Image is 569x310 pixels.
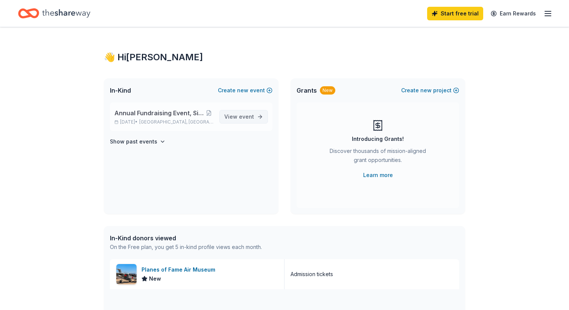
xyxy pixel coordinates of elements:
[401,86,459,95] button: Createnewproject
[110,243,262,252] div: On the Free plan, you get 5 in-kind profile views each month.
[327,147,429,168] div: Discover thousands of mission-aligned grant opportunities.
[116,264,137,284] img: Image for Planes of Fame Air Museum
[110,137,166,146] button: Show past events
[291,270,333,279] div: Admission tickets
[149,274,161,283] span: New
[427,7,483,20] a: Start free trial
[141,265,218,274] div: Planes of Fame Air Museum
[486,7,540,20] a: Earn Rewards
[114,108,205,118] span: Annual Fundraising Event, Silent Auction, and Raffle
[420,86,432,95] span: new
[110,234,262,243] div: In-Kind donors viewed
[218,86,272,95] button: Createnewevent
[114,119,213,125] p: [DATE] •
[110,137,157,146] h4: Show past events
[237,86,248,95] span: new
[363,171,393,180] a: Learn more
[104,51,465,63] div: 👋 Hi [PERSON_NAME]
[219,110,268,124] a: View event
[139,119,213,125] span: [GEOGRAPHIC_DATA], [GEOGRAPHIC_DATA]
[110,86,131,95] span: In-Kind
[239,113,254,120] span: event
[224,112,254,121] span: View
[297,86,317,95] span: Grants
[18,5,90,22] a: Home
[320,86,335,95] div: New
[352,134,404,144] div: Introducing Grants!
